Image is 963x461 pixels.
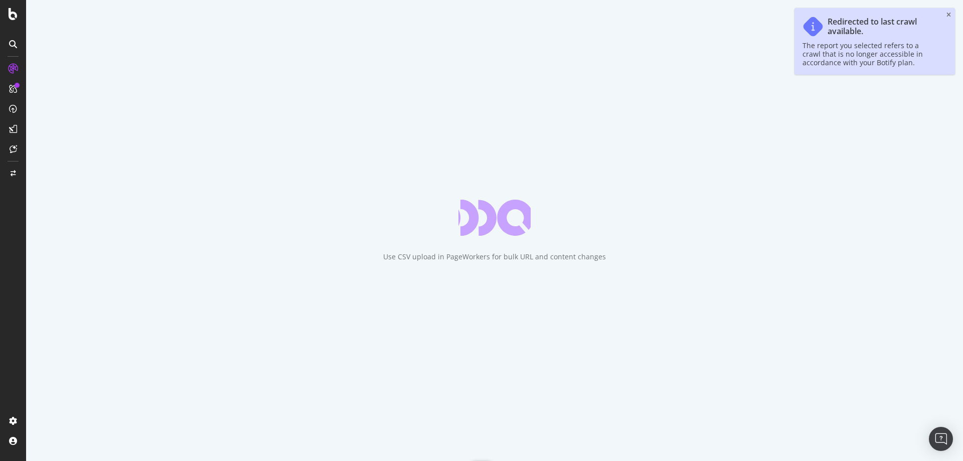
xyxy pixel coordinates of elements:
[946,12,951,18] div: close toast
[383,252,606,262] div: Use CSV upload in PageWorkers for bulk URL and content changes
[458,200,531,236] div: animation
[802,41,937,67] div: The report you selected refers to a crawl that is no longer accessible in accordance with your Bo...
[929,427,953,451] div: Open Intercom Messenger
[828,17,937,36] div: Redirected to last crawl available.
